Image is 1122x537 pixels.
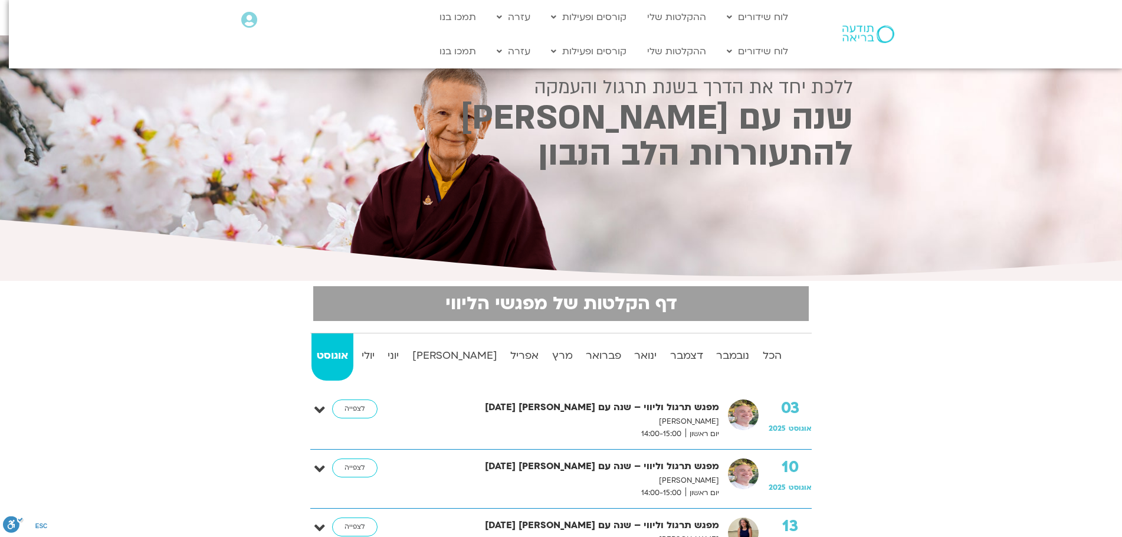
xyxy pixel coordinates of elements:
[637,487,685,499] span: 14:00-15:00
[685,487,719,499] span: יום ראשון
[382,333,404,381] a: יוני
[665,333,708,381] a: דצמבר
[580,333,626,381] a: פברואר
[711,347,754,365] strong: נובמבר
[320,293,802,314] h2: דף הקלטות של מפגשי הליווי
[769,518,812,535] strong: 13
[491,40,536,63] a: עזרה
[769,424,786,433] span: 2025
[641,6,712,28] a: ההקלטות שלי
[546,333,578,381] a: מרץ
[491,6,536,28] a: עזרה
[757,347,787,365] strong: הכל
[789,424,812,433] span: אוגוסט
[721,40,794,63] a: לוח שידורים
[311,347,353,365] strong: אוגוסט
[406,333,502,381] a: [PERSON_NAME]
[332,400,378,418] a: לצפייה
[769,400,812,417] strong: 03
[505,347,544,365] strong: אפריל
[665,347,708,365] strong: דצמבר
[629,347,662,365] strong: ינואר
[434,40,482,63] a: תמכו בנו
[842,25,894,43] img: תודעה בריאה
[789,483,812,492] span: אוגוסט
[629,333,662,381] a: ינואר
[580,347,626,365] strong: פברואר
[409,400,719,415] strong: מפגש תרגול וליווי – שנה עם [PERSON_NAME] [DATE]
[356,333,379,381] a: יולי
[637,428,685,440] span: 14:00-15:00
[269,77,853,98] h2: ללכת יחד את הדרך בשנת תרגול והעמקה
[769,483,786,492] span: 2025
[382,347,404,365] strong: יוני
[685,428,719,440] span: יום ראשון
[409,474,719,487] p: [PERSON_NAME]
[409,518,719,533] strong: מפגש תרגול וליווי – שנה עם [PERSON_NAME] [DATE]
[757,333,787,381] a: הכל
[545,6,632,28] a: קורסים ופעילות
[545,40,632,63] a: קורסים ופעילות
[409,415,719,428] p: [PERSON_NAME]
[546,347,578,365] strong: מרץ
[409,459,719,474] strong: מפגש תרגול וליווי – שנה עם [PERSON_NAME] [DATE]
[269,139,853,170] h2: להתעוררות הלב הנבון
[721,6,794,28] a: לוח שידורים
[505,333,544,381] a: אפריל
[356,347,379,365] strong: יולי
[406,347,502,365] strong: [PERSON_NAME]
[311,333,353,381] a: אוגוסט
[641,40,712,63] a: ההקלטות שלי
[434,6,482,28] a: תמכו בנו
[332,459,378,477] a: לצפייה
[769,459,812,476] strong: 10
[269,103,853,134] h2: שנה עם [PERSON_NAME]
[711,333,754,381] a: נובמבר
[332,518,378,536] a: לצפייה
